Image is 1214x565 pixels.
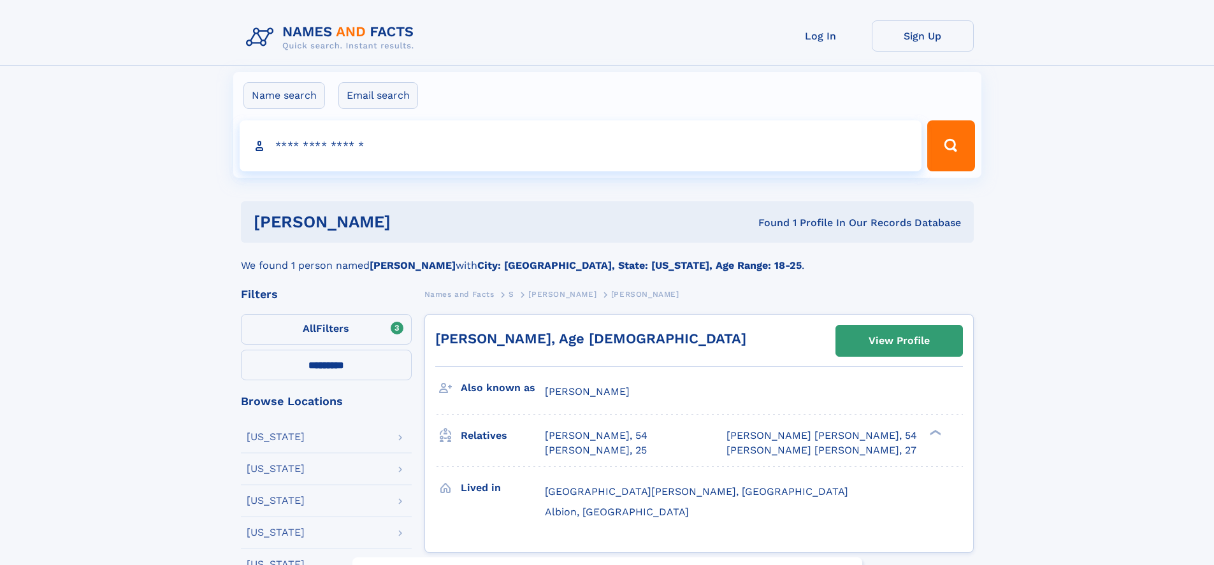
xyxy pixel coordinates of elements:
h3: Also known as [461,377,545,399]
a: [PERSON_NAME], 25 [545,443,647,457]
div: We found 1 person named with . [241,243,974,273]
div: [US_STATE] [247,496,305,506]
div: Found 1 Profile In Our Records Database [574,216,961,230]
span: [PERSON_NAME] [528,290,596,299]
div: Browse Locations [241,396,412,407]
h3: Relatives [461,425,545,447]
span: [GEOGRAPHIC_DATA][PERSON_NAME], [GEOGRAPHIC_DATA] [545,485,848,497]
a: Log In [770,20,872,52]
span: [PERSON_NAME] [545,385,630,397]
input: search input [240,120,922,171]
label: Name search [243,82,325,109]
img: Logo Names and Facts [241,20,424,55]
a: [PERSON_NAME] [528,286,596,302]
a: [PERSON_NAME] [PERSON_NAME], 27 [726,443,916,457]
span: [PERSON_NAME] [611,290,679,299]
a: [PERSON_NAME] [PERSON_NAME], 54 [726,429,917,443]
a: [PERSON_NAME], 54 [545,429,647,443]
b: [PERSON_NAME] [370,259,456,271]
a: View Profile [836,325,962,356]
div: [US_STATE] [247,432,305,442]
div: [US_STATE] [247,464,305,474]
span: All [303,322,316,334]
div: [US_STATE] [247,527,305,538]
h3: Lived in [461,477,545,499]
label: Email search [338,82,418,109]
a: [PERSON_NAME], Age [DEMOGRAPHIC_DATA] [435,331,746,347]
b: City: [GEOGRAPHIC_DATA], State: [US_STATE], Age Range: 18-25 [477,259,802,271]
h1: [PERSON_NAME] [254,214,575,230]
div: ❯ [927,429,942,437]
span: Albion, [GEOGRAPHIC_DATA] [545,506,689,518]
a: Sign Up [872,20,974,52]
div: View Profile [869,326,930,355]
span: S [509,290,514,299]
label: Filters [241,314,412,345]
button: Search Button [927,120,974,171]
a: Names and Facts [424,286,495,302]
a: S [509,286,514,302]
div: Filters [241,289,412,300]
